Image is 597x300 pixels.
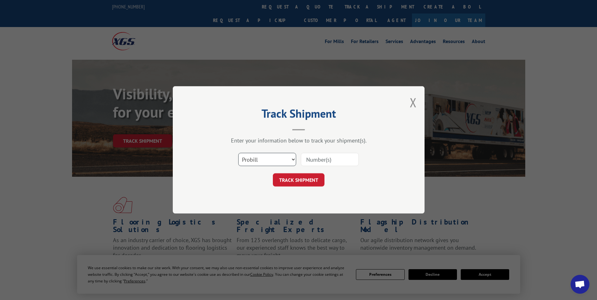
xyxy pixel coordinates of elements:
h2: Track Shipment [204,109,393,121]
div: Open chat [571,275,589,294]
button: Close modal [410,94,417,111]
div: Enter your information below to track your shipment(s). [204,137,393,144]
button: TRACK SHIPMENT [273,174,324,187]
input: Number(s) [301,153,359,166]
